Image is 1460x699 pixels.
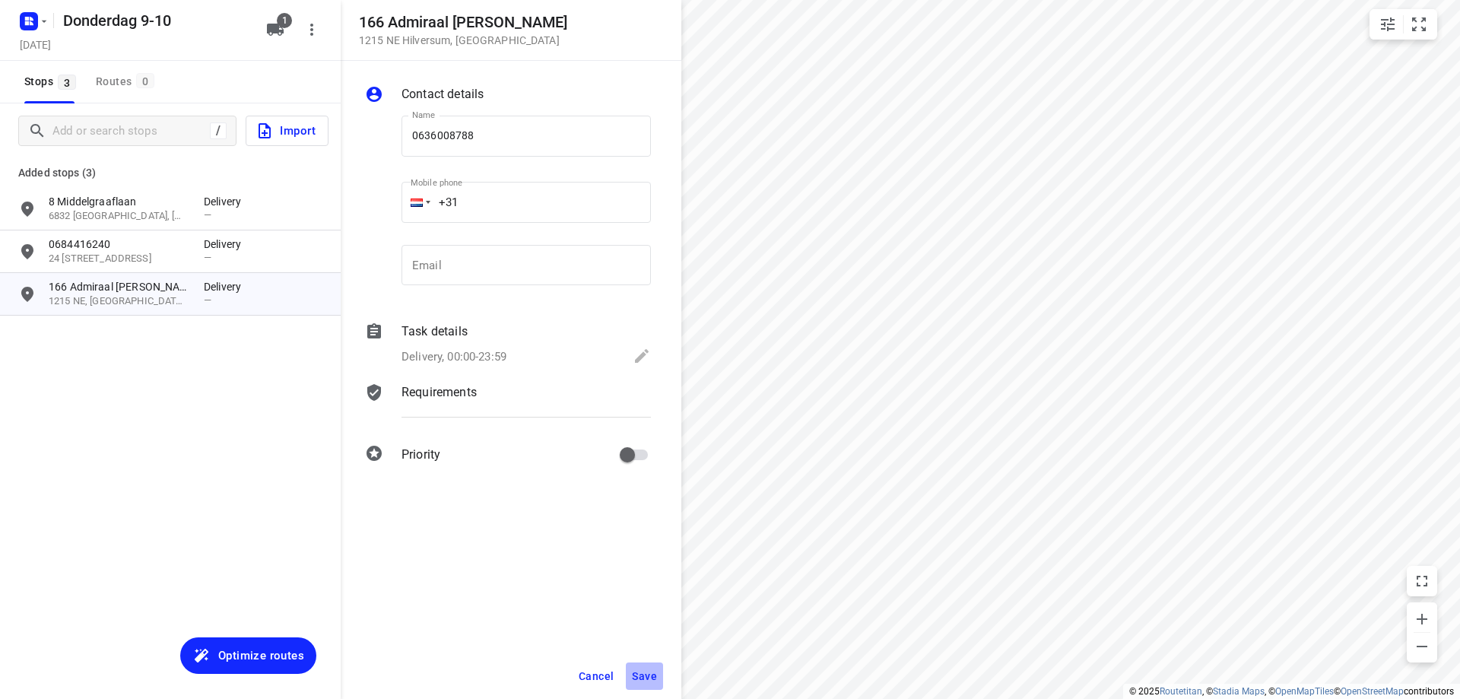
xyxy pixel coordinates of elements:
[365,322,651,368] div: Task detailsDelivery, 00:00-23:59
[359,34,567,46] p: 1215 NE Hilversum , [GEOGRAPHIC_DATA]
[401,182,430,223] div: Netherlands: + 31
[49,209,189,224] p: 6832 [GEOGRAPHIC_DATA], [GEOGRAPHIC_DATA], [GEOGRAPHIC_DATA]
[579,670,614,682] span: Cancel
[1213,686,1265,697] a: Stadia Maps
[204,279,249,294] p: Delivery
[1160,686,1202,697] a: Routetitan
[49,294,189,309] p: 1215 NE, [GEOGRAPHIC_DATA], [GEOGRAPHIC_DATA]
[246,116,328,146] button: Import
[359,14,567,31] h5: 166 Admiraal [PERSON_NAME]
[49,237,189,252] p: 0684416240
[255,121,316,141] span: Import
[1373,9,1403,40] button: Map settings
[401,322,468,341] p: Task details
[633,347,651,365] svg: Edit
[573,662,620,690] button: Cancel
[24,72,81,91] span: Stops
[204,294,211,306] span: —
[1404,9,1434,40] button: Fit zoom
[365,383,651,429] div: Requirements
[57,8,254,33] h5: Rename
[1341,686,1404,697] a: OpenStreetMap
[401,348,506,366] p: Delivery, 00:00-23:59
[136,73,154,88] span: 0
[49,279,189,294] p: 166 Admiraal [PERSON_NAME]
[58,75,76,90] span: 3
[401,182,651,223] input: 1 (702) 123-4567
[401,383,477,402] p: Requirements
[96,72,159,91] div: Routes
[626,662,663,690] button: Save
[277,13,292,28] span: 1
[236,116,328,146] a: Import
[210,122,227,139] div: /
[14,36,57,53] h5: Project date
[204,252,211,263] span: —
[365,85,651,106] div: Contact details
[260,14,290,45] button: 1
[204,194,249,209] p: Delivery
[1370,9,1437,40] div: small contained button group
[204,237,249,252] p: Delivery
[52,119,210,143] input: Add or search stops
[18,164,322,182] p: Added stops (3)
[204,209,211,221] span: —
[297,14,327,45] button: More
[1129,686,1454,697] li: © 2025 , © , © © contributors
[180,637,316,674] button: Optimize routes
[401,85,484,103] p: Contact details
[218,646,304,666] span: Optimize routes
[632,670,657,682] span: Save
[411,179,462,187] label: Mobile phone
[49,194,189,209] p: 8 Middelgraaflaan
[1275,686,1334,697] a: OpenMapTiles
[401,446,440,464] p: Priority
[49,252,189,266] p: 24 Madeliefstraat, 9404 GT, Assen, NL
